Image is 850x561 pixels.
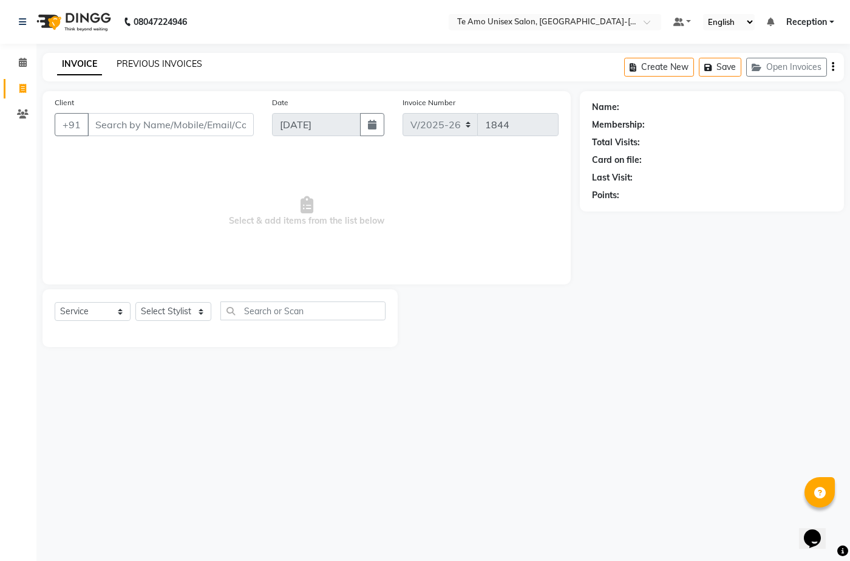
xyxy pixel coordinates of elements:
[799,512,838,549] iframe: chat widget
[134,5,187,39] b: 08047224946
[55,113,89,136] button: +91
[272,97,288,108] label: Date
[699,58,741,77] button: Save
[786,16,827,29] span: Reception
[592,119,645,131] div: Membership:
[592,189,619,202] div: Points:
[55,97,74,108] label: Client
[592,136,640,149] div: Total Visits:
[624,58,694,77] button: Create New
[87,113,254,136] input: Search by Name/Mobile/Email/Code
[117,58,202,69] a: PREVIOUS INVOICES
[55,151,559,272] span: Select & add items from the list below
[746,58,827,77] button: Open Invoices
[403,97,455,108] label: Invoice Number
[31,5,114,39] img: logo
[57,53,102,75] a: INVOICE
[592,101,619,114] div: Name:
[592,154,642,167] div: Card on file:
[220,301,386,320] input: Search or Scan
[592,171,633,184] div: Last Visit:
